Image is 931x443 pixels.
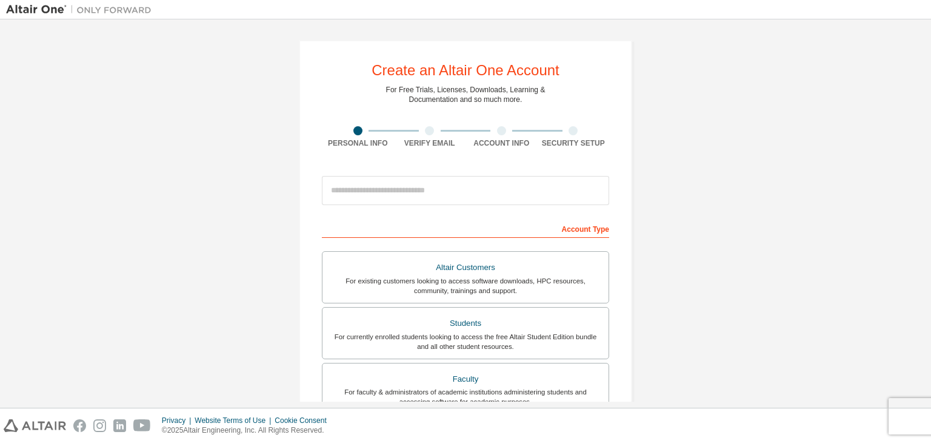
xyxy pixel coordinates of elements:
[372,63,559,78] div: Create an Altair One Account
[465,138,538,148] div: Account Info
[162,425,334,436] p: © 2025 Altair Engineering, Inc. All Rights Reserved.
[330,315,601,332] div: Students
[394,138,466,148] div: Verify Email
[538,138,610,148] div: Security Setup
[330,332,601,351] div: For currently enrolled students looking to access the free Altair Student Edition bundle and all ...
[133,419,151,432] img: youtube.svg
[6,4,158,16] img: Altair One
[330,387,601,407] div: For faculty & administrators of academic institutions administering students and accessing softwa...
[195,416,275,425] div: Website Terms of Use
[322,138,394,148] div: Personal Info
[275,416,333,425] div: Cookie Consent
[330,276,601,296] div: For existing customers looking to access software downloads, HPC resources, community, trainings ...
[322,218,609,238] div: Account Type
[4,419,66,432] img: altair_logo.svg
[113,419,126,432] img: linkedin.svg
[162,416,195,425] div: Privacy
[93,419,106,432] img: instagram.svg
[386,85,546,104] div: For Free Trials, Licenses, Downloads, Learning & Documentation and so much more.
[73,419,86,432] img: facebook.svg
[330,371,601,388] div: Faculty
[330,259,601,276] div: Altair Customers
